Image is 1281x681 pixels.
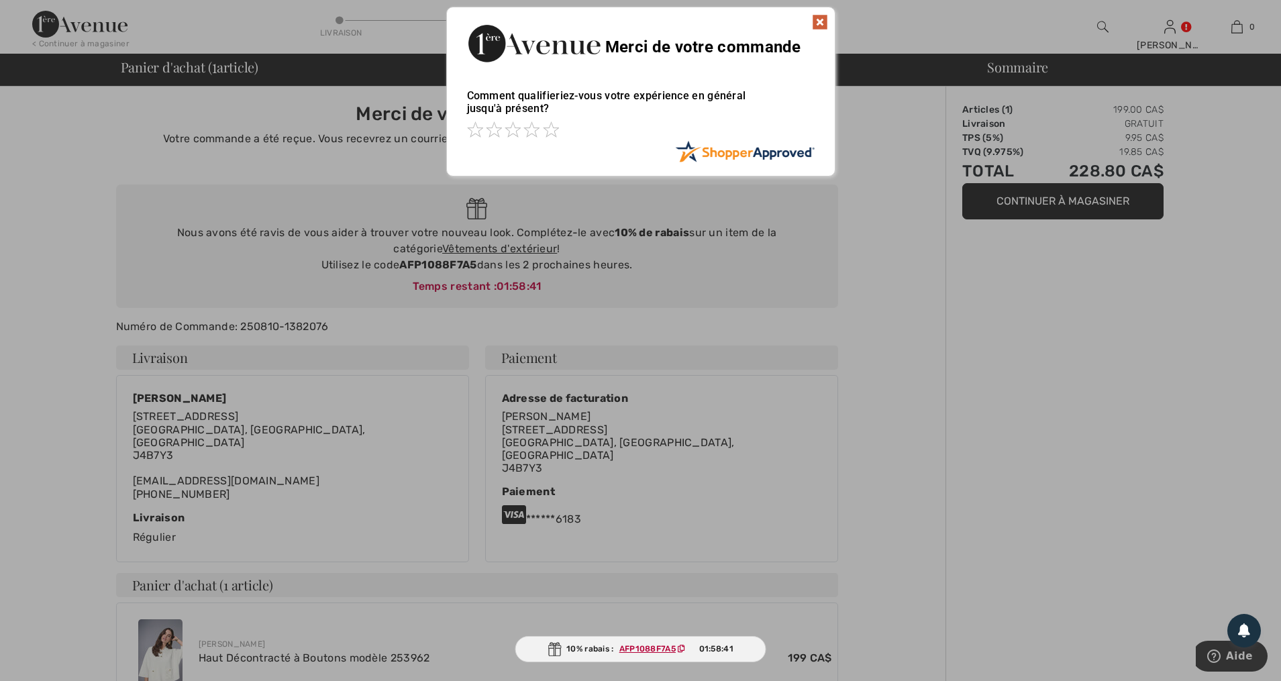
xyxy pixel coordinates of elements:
[619,644,676,653] ins: AFP1088F7A5
[812,14,828,30] img: x
[605,38,801,56] span: Merci de votre commande
[699,643,733,655] span: 01:58:41
[515,636,766,662] div: 10% rabais :
[467,21,601,66] img: Merci de votre commande
[548,642,561,656] img: Gift.svg
[30,9,57,21] span: Aide
[467,76,815,140] div: Comment qualifieriez-vous votre expérience en général jusqu'à présent?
